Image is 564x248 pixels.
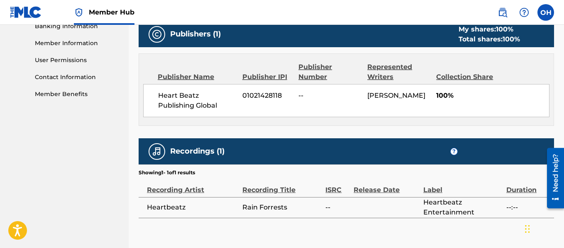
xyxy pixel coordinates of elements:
span: Heartbeatz Entertainment [423,197,502,217]
span: -- [325,202,349,212]
div: Publisher IPI [242,72,292,82]
span: Heartbeatz [147,202,238,212]
div: Collection Share [436,72,495,82]
div: Label [423,176,502,195]
img: Publishers [152,29,162,39]
div: Help [516,4,532,21]
img: Recordings [152,147,162,157]
span: --:-- [506,202,550,212]
a: Banking Information [35,22,119,31]
div: User Menu [537,4,554,21]
div: Release Date [354,176,419,195]
div: Duration [506,176,550,195]
div: Publisher Name [158,72,236,82]
span: 100 % [503,35,520,43]
p: Showing 1 - 1 of 1 results [139,169,195,176]
span: Heart Beatz Publishing Global [158,91,236,111]
a: Member Benefits [35,90,119,99]
span: [PERSON_NAME] [367,91,425,99]
div: Drag [525,217,530,241]
h5: Recordings (1) [170,147,225,156]
iframe: Resource Center [541,145,564,212]
a: Member Information [35,39,119,48]
div: Total shares: [459,34,520,44]
div: Publisher Number [298,62,361,82]
span: ? [451,148,457,155]
div: ISRC [325,176,349,195]
span: 100 % [496,25,513,33]
div: Represented Writers [367,62,430,82]
img: help [519,7,529,17]
span: -- [298,91,361,101]
iframe: Chat Widget [522,208,564,248]
h5: Publishers (1) [170,29,221,39]
img: search [498,7,508,17]
span: Member Hub [89,7,134,17]
div: Recording Title [242,176,321,195]
div: Recording Artist [147,176,238,195]
div: My shares: [459,24,520,34]
span: 01021428118 [242,91,292,101]
a: User Permissions [35,56,119,65]
a: Contact Information [35,73,119,82]
a: Public Search [494,4,511,21]
img: Top Rightsholder [74,7,84,17]
img: MLC Logo [10,6,42,18]
span: 100% [436,91,549,101]
span: Rain Forrests [242,202,321,212]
